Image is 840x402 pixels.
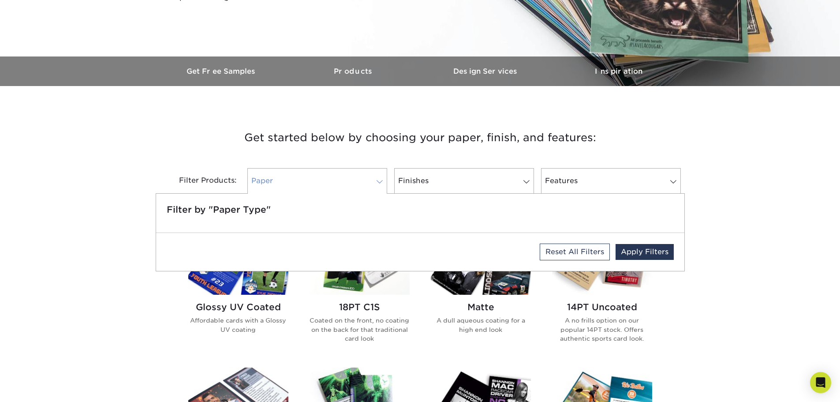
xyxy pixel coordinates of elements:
[431,225,531,357] a: Matte Trading Cards Matte A dull aqueous coating for a high end look
[156,168,244,194] div: Filter Products:
[288,56,420,86] a: Products
[552,225,652,357] a: 14PT Uncoated Trading Cards 14PT Uncoated A no frills option on our popular 14PT stock. Offers au...
[540,244,610,260] a: Reset All Filters
[156,67,288,75] h3: Get Free Samples
[616,244,674,260] a: Apply Filters
[553,67,685,75] h3: Inspiration
[810,372,831,393] div: Open Intercom Messenger
[188,302,288,312] h2: Glossy UV Coated
[431,302,531,312] h2: Matte
[167,204,674,215] h5: Filter by "Paper Type"
[188,316,288,334] p: Affordable cards with a Glossy UV coating
[394,168,534,194] a: Finishes
[310,316,410,343] p: Coated on the front, no coating on the back for that traditional card look
[247,168,387,194] a: Paper
[553,56,685,86] a: Inspiration
[310,225,410,357] a: 18PT C1S Trading Cards 18PT C1S Coated on the front, no coating on the back for that traditional ...
[541,168,681,194] a: Features
[288,67,420,75] h3: Products
[431,316,531,334] p: A dull aqueous coating for a high end look
[420,56,553,86] a: Design Services
[162,118,678,158] h3: Get started below by choosing your paper, finish, and features:
[310,302,410,312] h2: 18PT C1S
[156,56,288,86] a: Get Free Samples
[188,225,288,357] a: Glossy UV Coated Trading Cards Glossy UV Coated Affordable cards with a Glossy UV coating
[420,67,553,75] h3: Design Services
[552,316,652,343] p: A no frills option on our popular 14PT stock. Offers authentic sports card look.
[552,302,652,312] h2: 14PT Uncoated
